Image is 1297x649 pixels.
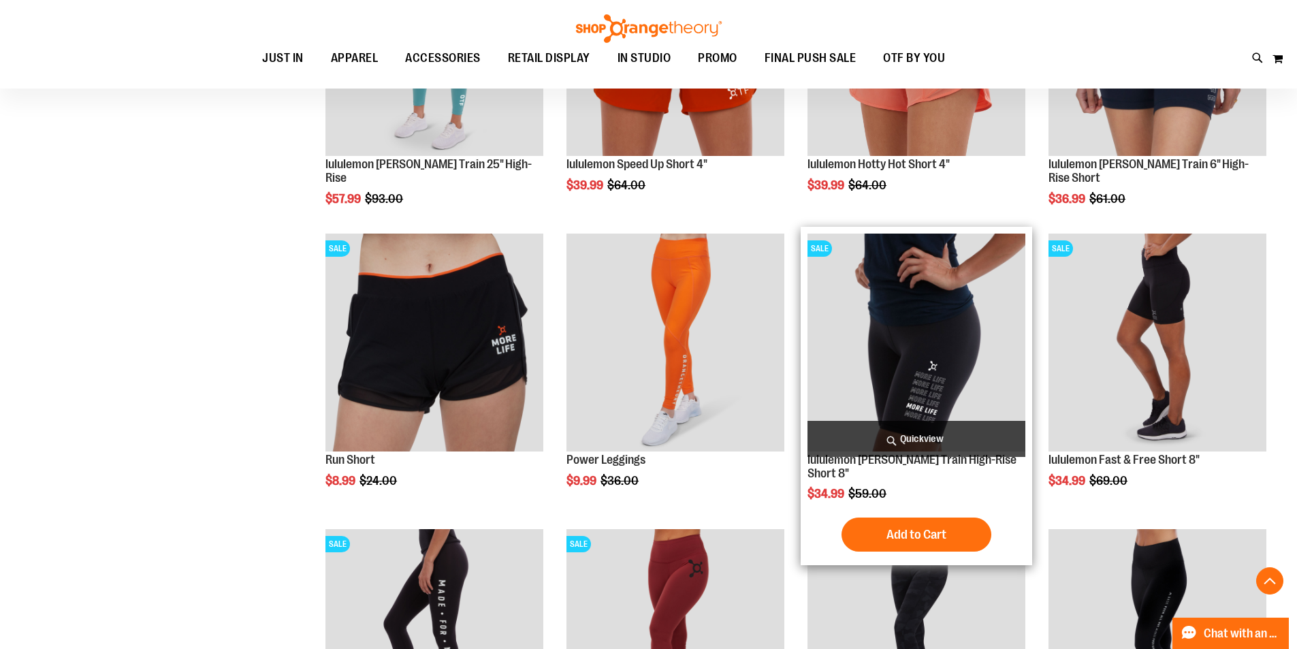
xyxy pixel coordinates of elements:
a: OTF BY YOU [869,43,959,74]
a: ACCESSORIES [391,43,494,74]
a: Quickview [807,421,1025,457]
span: $34.99 [807,487,846,501]
button: Add to Cart [842,518,991,552]
span: $61.00 [1089,192,1127,206]
a: lululemon [PERSON_NAME] Train 25" High-Rise [325,157,532,185]
span: $64.00 [848,178,888,192]
span: SALE [1048,240,1073,257]
span: JUST IN [262,43,304,74]
span: FINAL PUSH SALE [765,43,856,74]
span: $36.00 [601,474,641,488]
span: $36.99 [1048,192,1087,206]
span: $93.00 [365,192,405,206]
span: IN STUDIO [618,43,671,74]
div: product [801,227,1032,565]
a: lululemon Speed Up Short 4" [566,157,707,171]
span: $69.00 [1089,474,1130,488]
div: product [319,227,550,522]
span: $39.99 [807,178,846,192]
span: $64.00 [607,178,647,192]
a: RETAIL DISPLAY [494,43,604,74]
a: lululemon Hotty Hot Short 4" [807,157,950,171]
a: lululemon Fast & Free Short 8" [1048,453,1200,466]
img: Product image for Power Leggings [566,234,784,452]
a: FINAL PUSH SALE [751,43,870,74]
a: JUST IN [249,43,317,74]
span: ACCESSORIES [405,43,481,74]
img: Shop Orangetheory [574,14,724,43]
img: Product image for Run Shorts [325,234,543,452]
span: $57.99 [325,192,363,206]
span: $24.00 [359,474,399,488]
span: $34.99 [1048,474,1087,488]
a: lululemon [PERSON_NAME] Train 6" High-Rise Short [1048,157,1249,185]
span: $39.99 [566,178,605,192]
span: SALE [325,536,350,552]
div: product [1042,227,1273,522]
button: Back To Top [1256,567,1283,595]
a: Product image for lululemon Fast & Free Short 8"SALE [1048,234,1266,454]
a: Product image for Power Leggings [566,234,784,454]
div: product [560,227,791,522]
a: Product image for Run ShortsSALE [325,234,543,454]
a: APPAREL [317,43,392,74]
span: Add to Cart [886,527,946,542]
span: PROMO [698,43,737,74]
a: PROMO [684,43,751,74]
span: SALE [566,536,591,552]
a: lululemon [PERSON_NAME] Train High-Rise Short 8" [807,453,1016,480]
a: Product image for lululemon Wunder Train High-Rise Short 8"SALE [807,234,1025,454]
a: Run Short [325,453,375,466]
span: RETAIL DISPLAY [508,43,590,74]
span: APPAREL [331,43,379,74]
img: Product image for lululemon Wunder Train High-Rise Short 8" [807,234,1025,452]
span: OTF BY YOU [883,43,945,74]
a: Power Leggings [566,453,645,466]
img: Product image for lululemon Fast & Free Short 8" [1048,234,1266,452]
span: $59.00 [848,487,888,501]
span: $9.99 [566,474,598,488]
span: $8.99 [325,474,357,488]
button: Chat with an Expert [1172,618,1290,649]
a: IN STUDIO [604,43,685,74]
span: SALE [807,240,832,257]
span: SALE [325,240,350,257]
span: Chat with an Expert [1204,627,1281,640]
